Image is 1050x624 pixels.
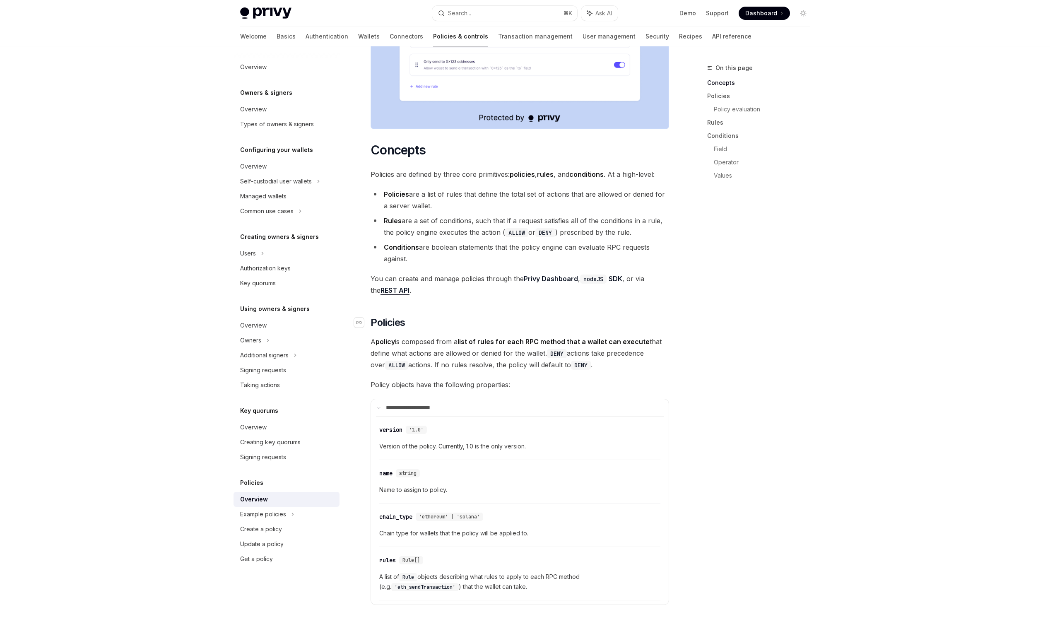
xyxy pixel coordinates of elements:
span: Name to assign to policy. [379,485,660,495]
div: Example policies [240,509,286,519]
code: DENY [571,361,591,370]
a: Recipes [679,27,702,46]
a: Creating key quorums [234,435,340,450]
span: '1.0' [409,426,424,433]
img: light logo [240,7,291,19]
a: Values [714,169,816,182]
strong: Conditions [384,243,419,251]
span: ⌘ K [564,10,572,17]
h5: Policies [240,478,263,488]
div: Overview [240,161,267,171]
a: Privy Dashboard [524,275,578,283]
span: Chain type for wallets that the policy will be applied to. [379,528,660,538]
span: Policies are defined by three core primitives: , , and . At a high-level: [371,169,669,180]
code: nodeJS [580,275,607,284]
strong: policies [510,170,535,178]
button: Ask AI [581,6,618,21]
a: User management [583,27,636,46]
span: string [399,470,417,477]
a: Security [645,27,669,46]
span: You can create and manage policies through the , , or via the . [371,273,669,296]
a: Wallets [358,27,380,46]
div: Overview [240,104,267,114]
a: Rules [707,116,816,129]
li: are boolean statements that the policy engine can evaluate RPC requests against. [371,241,669,265]
span: Dashboard [745,9,777,17]
div: Key quorums [240,278,276,288]
a: Operator [714,156,816,169]
code: Rule [399,573,417,581]
div: Taking actions [240,380,280,390]
span: Ask AI [595,9,612,17]
a: SDK [609,275,622,283]
div: Overview [240,494,268,504]
a: Policy evaluation [714,103,816,116]
a: Update a policy [234,537,340,552]
div: rules [379,556,396,564]
a: Concepts [707,76,816,89]
span: Concepts [371,142,426,157]
a: Policies & controls [433,27,488,46]
strong: policy [376,337,395,346]
a: Types of owners & signers [234,117,340,132]
div: name [379,469,393,477]
a: Signing requests [234,363,340,378]
span: A list of objects describing what rules to apply to each RPC method (e.g. ) that the wallet can t... [379,572,660,592]
a: Key quorums [234,276,340,291]
a: Get a policy [234,552,340,566]
div: version [379,426,402,434]
div: Search... [448,8,471,18]
code: ALLOW [505,228,528,237]
a: Field [714,142,816,156]
strong: Policies [384,190,409,198]
li: are a list of rules that define the total set of actions that are allowed or denied for a server ... [371,188,669,212]
h5: Creating owners & signers [240,232,319,242]
div: Types of owners & signers [240,119,314,129]
h5: Owners & signers [240,88,292,98]
a: Overview [234,102,340,117]
a: Signing requests [234,450,340,465]
span: Version of the policy. Currently, 1.0 is the only version. [379,441,660,451]
code: 'eth_sendTransaction' [391,583,459,591]
a: Overview [234,159,340,174]
div: Authorization keys [240,263,291,273]
span: On this page [715,63,753,73]
a: Support [706,9,729,17]
strong: list of rules for each RPC method that a wallet can execute [458,337,650,346]
li: are a set of conditions, such that if a request satisfies all of the conditions in a rule, the po... [371,215,669,238]
code: DENY [535,228,555,237]
a: Authentication [306,27,348,46]
a: Policies [707,89,816,103]
div: Signing requests [240,365,286,375]
h5: Key quorums [240,406,278,416]
strong: Rules [384,217,402,225]
a: Basics [277,27,296,46]
a: Overview [234,318,340,333]
div: Create a policy [240,524,282,534]
span: Policies [371,316,405,329]
span: 'ethereum' | 'solana' [419,513,480,520]
div: Creating key quorums [240,437,301,447]
a: Overview [234,492,340,507]
div: Overview [240,320,267,330]
a: Overview [234,60,340,75]
h5: Using owners & signers [240,304,310,314]
a: Navigate to header [354,316,371,329]
div: Owners [240,335,261,345]
a: Transaction management [498,27,573,46]
button: Search...⌘K [432,6,577,21]
div: Update a policy [240,539,284,549]
code: ALLOW [385,361,408,370]
div: Signing requests [240,452,286,462]
div: Overview [240,62,267,72]
code: DENY [547,349,567,358]
div: Additional signers [240,350,289,360]
button: Toggle dark mode [797,7,810,20]
a: Conditions [707,129,816,142]
h5: Configuring your wallets [240,145,313,155]
strong: rules [537,170,554,178]
a: Managed wallets [234,189,340,204]
a: Connectors [390,27,423,46]
a: Demo [679,9,696,17]
a: Welcome [240,27,267,46]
